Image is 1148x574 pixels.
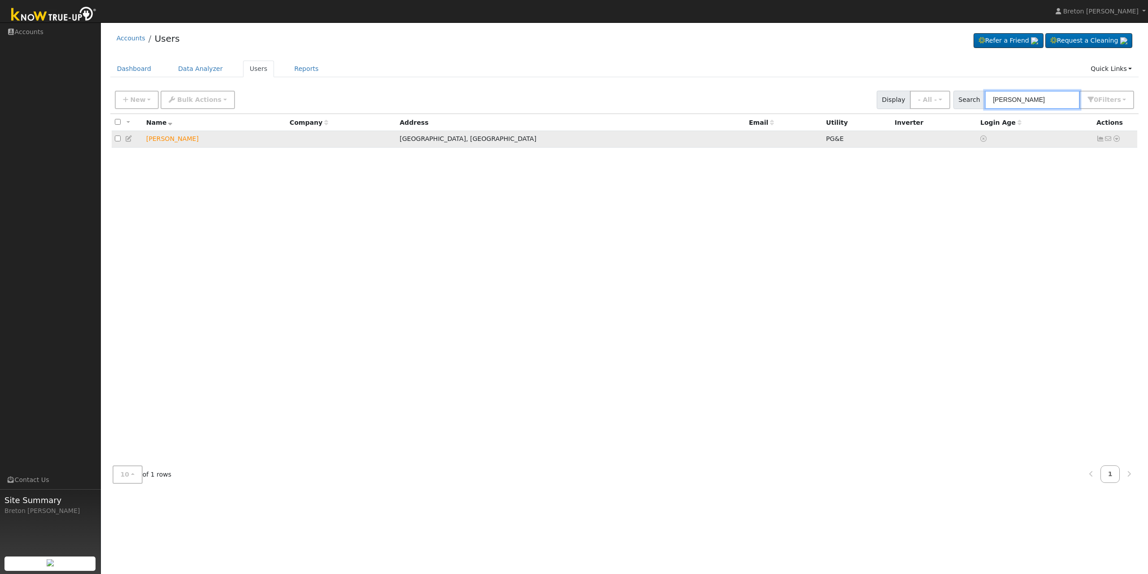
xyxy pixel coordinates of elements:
td: Lead [143,131,287,148]
span: Search [953,91,985,109]
span: s [1117,96,1121,103]
a: Other actions [1113,134,1121,144]
button: 10 [113,465,143,484]
span: Email [749,119,774,126]
a: Refer a Friend [974,33,1044,48]
a: Edit User [125,135,133,142]
input: Search [985,91,1080,109]
div: Inverter [895,118,974,127]
span: of 1 rows [113,465,172,484]
a: Request a Cleaning [1045,33,1132,48]
span: Company name [290,119,328,126]
a: No login access [980,135,988,142]
div: Utility [826,118,888,127]
a: Dashboard [110,61,158,77]
img: retrieve [1031,37,1038,44]
span: Display [877,91,910,109]
i: No email address [1105,136,1113,142]
button: New [115,91,159,109]
span: New [130,96,145,103]
button: - All - [910,91,950,109]
span: Site Summary [4,494,96,506]
div: Address [400,118,743,127]
a: Data Analyzer [171,61,230,77]
span: 10 [121,471,130,478]
button: 0Filters [1079,91,1134,109]
span: PG&E [826,135,844,142]
a: Reports [287,61,325,77]
a: Users [243,61,274,77]
img: Know True-Up [7,5,101,25]
img: retrieve [1120,37,1127,44]
td: [GEOGRAPHIC_DATA], [GEOGRAPHIC_DATA] [396,131,746,148]
span: Breton [PERSON_NAME] [1063,8,1139,15]
img: retrieve [47,559,54,566]
span: Name [146,119,173,126]
a: Quick Links [1084,61,1139,77]
span: Filter [1098,96,1121,103]
button: Bulk Actions [161,91,235,109]
span: Bulk Actions [177,96,222,103]
a: Accounts [117,35,145,42]
a: Show Graph [1096,135,1105,142]
div: Breton [PERSON_NAME] [4,506,96,516]
a: Users [155,33,180,44]
a: 1 [1100,465,1120,483]
div: Actions [1096,118,1134,127]
span: Days since last login [980,119,1022,126]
